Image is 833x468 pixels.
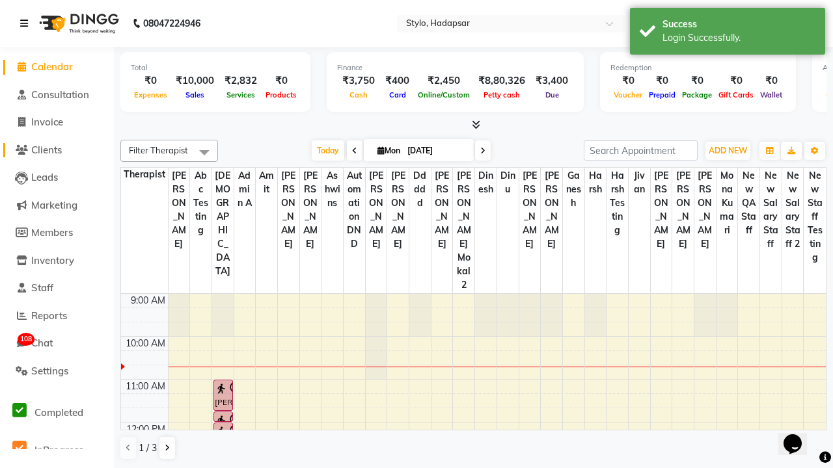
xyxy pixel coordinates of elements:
div: ₹0 [610,73,646,88]
span: 108 [18,333,34,346]
span: [PERSON_NAME] [651,168,672,252]
img: logo [33,5,122,42]
span: Expenses [131,90,171,99]
span: New Salary Staff 2 [782,168,804,252]
span: Card [386,90,409,99]
div: 9:00 AM [128,294,168,307]
a: Invoice [3,115,111,130]
div: 10:00 AM [123,337,168,350]
div: 12:00 PM [124,422,168,436]
span: Voucher [610,90,646,99]
span: ADD NEW [709,146,747,155]
span: Today [312,140,344,161]
span: Wallet [757,90,785,99]
span: Chat [31,337,53,349]
span: New staff Testing [804,168,826,266]
span: 1 / 3 [139,441,157,455]
div: ₹10,000 [171,73,219,88]
a: Inventory [3,253,111,268]
span: Online/Custom [415,90,473,99]
a: Staff [3,281,111,296]
div: ₹0 [646,73,679,88]
span: New Salary Staff [760,168,782,252]
div: ₹400 [380,73,415,88]
span: Cash [346,90,371,99]
span: [DEMOGRAPHIC_DATA] [212,168,234,279]
b: 08047224946 [143,5,200,42]
span: [PERSON_NAME] [694,168,716,252]
span: ddddd [409,168,431,211]
div: 11:00 AM [123,380,168,393]
span: Settings [31,365,68,377]
span: Mon [374,146,403,155]
a: Clients [3,143,111,158]
span: Clients [31,144,62,156]
div: [PERSON_NAME], TK01, 12:00 PM-12:10 PM, Hair Blow Dryer [214,423,232,431]
span: MonaKumari [717,168,738,239]
span: dinesh [475,168,497,198]
div: ₹2,832 [219,73,262,88]
span: Calendar [31,60,73,73]
div: ₹0 [262,73,300,88]
div: [PERSON_NAME], TK01, 11:45 AM-12:00 PM, [DEMOGRAPHIC_DATA] Hair Setting [214,412,232,421]
span: Petty cash [480,90,523,99]
span: InProgress [34,444,83,456]
div: ₹0 [679,73,715,88]
span: [PERSON_NAME] [169,168,190,252]
a: Members [3,226,111,240]
span: [PERSON_NAME] [366,168,387,252]
span: Invoice [31,116,63,128]
button: ADD NEW [705,142,750,160]
a: Leads [3,170,111,185]
iframe: chat widget [778,416,820,455]
div: ₹0 [757,73,785,88]
span: harsh [585,168,607,198]
span: Staff [31,281,53,294]
span: Admin A [234,168,256,211]
div: Login Successfully. [662,31,815,45]
a: 108Chat [3,336,111,351]
span: Inventory [31,254,74,266]
span: [PERSON_NAME] [541,168,562,252]
input: 2025-09-01 [403,141,469,161]
span: [PERSON_NAME] [672,168,694,252]
span: [PERSON_NAME] [431,168,453,252]
span: Abc testing [190,168,212,239]
div: ₹8,80,326 [473,73,530,88]
span: Completed [34,406,83,419]
div: ₹0 [131,73,171,88]
a: Marketing [3,198,111,213]
div: ₹0 [715,73,757,88]
span: Due [542,90,562,99]
div: Success [662,18,815,31]
span: Reports [31,309,67,322]
div: Total [131,62,300,73]
span: Gift Cards [715,90,757,99]
input: Search Appointment [584,140,698,161]
span: dinu [497,168,519,198]
span: Consultation [31,88,89,101]
span: jivan [629,168,650,198]
span: Automation DND [344,168,365,252]
span: ashwins [321,168,343,211]
span: [PERSON_NAME] [519,168,541,252]
div: Redemption [610,62,785,73]
div: Therapist [121,168,168,181]
span: [PERSON_NAME] Mokal2 [453,168,474,293]
span: Prepaid [646,90,679,99]
a: Consultation [3,88,111,103]
span: Ganesh [563,168,584,211]
div: ₹3,400 [530,73,573,88]
a: Reports [3,309,111,324]
div: Finance [337,62,573,73]
div: ₹2,450 [415,73,473,88]
span: Products [262,90,300,99]
div: ₹3,750 [337,73,380,88]
span: Amit [256,168,277,198]
span: [PERSON_NAME] [278,168,299,252]
div: [PERSON_NAME], TK01, 11:00 AM-11:45 AM, Special Manicure [214,380,232,410]
span: [PERSON_NAME] [300,168,321,252]
span: Leads [31,171,58,183]
span: [PERSON_NAME] [387,168,409,252]
a: Settings [3,364,111,379]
